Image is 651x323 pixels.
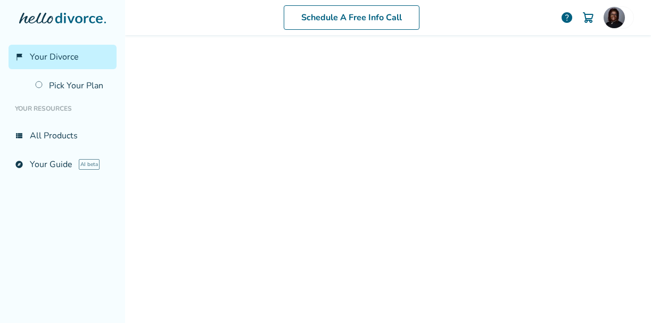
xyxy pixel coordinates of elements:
span: Your Divorce [30,51,79,63]
a: Pick Your Plan [29,73,117,98]
span: AI beta [79,159,100,170]
span: explore [15,160,23,169]
img: Cart [582,11,595,24]
a: Schedule A Free Info Call [284,5,419,30]
li: Your Resources [9,98,117,119]
a: exploreYour GuideAI beta [9,152,117,177]
a: flag_2Your Divorce [9,45,117,69]
a: help [561,11,573,24]
span: flag_2 [15,53,23,61]
span: view_list [15,131,23,140]
a: view_listAll Products [9,123,117,148]
img: Rayjean Morgan [604,7,625,28]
